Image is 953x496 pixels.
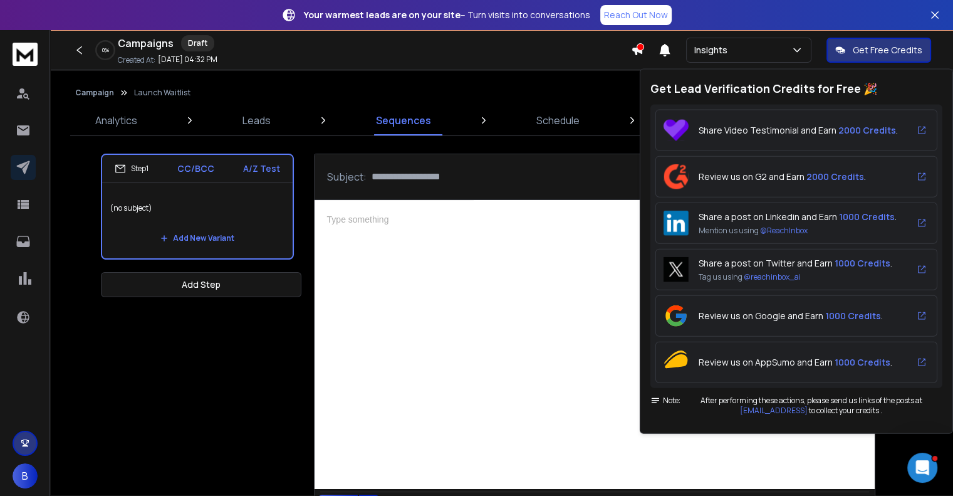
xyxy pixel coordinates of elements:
[134,88,190,98] p: Launch Waitlist
[826,38,931,63] button: Get Free Credits
[699,257,892,270] p: Share a post on Twitter and Earn .
[655,203,937,244] a: Share a post on Linkedin and Earn 1000 Credits.Mention us using @ReachInbox
[907,453,937,483] iframe: Intercom live chat
[825,310,881,322] span: 1000 Credits
[536,113,580,128] p: Schedule
[699,171,866,183] p: Review us on G2 and Earn .
[838,124,896,136] span: 2000 Credits
[110,191,285,226] p: (no subject)
[839,211,895,223] span: 1000 Credits
[699,272,892,282] p: Tag us using
[600,5,672,25] a: Reach Out Now
[699,356,892,369] p: Review us on AppSumo and Earn .
[235,105,278,135] a: Leads
[118,55,155,65] p: Created At:
[655,249,937,290] a: Share a post on Twitter and Earn 1000 Credits.Tag us using @reachinbox_ai
[806,171,864,182] span: 2000 Credits
[853,44,922,56] p: Get Free Credits
[75,88,114,98] button: Campaign
[655,110,937,151] a: Share Video Testimonial and Earn 2000 Credits.
[243,162,280,175] p: A/Z Test
[101,272,301,297] button: Add Step
[95,113,137,128] p: Analytics
[102,46,109,54] p: 0 %
[115,163,148,174] div: Step 1
[368,105,439,135] a: Sequences
[744,272,801,282] span: @reachinbox_ai
[304,9,590,21] p: – Turn visits into conversations
[835,356,890,368] span: 1000 Credits
[694,44,732,56] p: Insights
[655,156,937,198] a: Review us on G2 and Earn 2000 Credits.
[242,113,271,128] p: Leads
[529,105,587,135] a: Schedule
[13,463,38,488] button: B
[655,342,937,383] a: Review us on AppSumo and Earn 1000 Credits.
[181,35,214,51] div: Draft
[101,154,294,260] li: Step1CC/BCCA/Z Test(no subject)Add New Variant
[699,124,898,137] p: Share Video Testimonial and Earn .
[760,225,808,236] span: @ReachInbox
[699,211,897,223] p: Share a post on Linkedin and Earn .
[680,396,942,416] p: After performing these actions, please send us links of the posts at to collect your credits .
[13,43,38,66] img: logo
[327,169,367,184] p: Subject:
[835,257,890,269] span: 1000 Credits
[158,55,217,65] p: [DATE] 04:32 PM
[604,9,668,21] p: Reach Out Now
[699,310,883,322] p: Review us on Google and Earn .
[88,105,145,135] a: Analytics
[150,226,244,251] button: Add New Variant
[118,36,174,51] h1: Campaigns
[655,295,937,337] a: Review us on Google and Earn 1000 Credits.
[699,226,897,236] p: Mention us using
[650,396,680,406] span: Note:
[740,405,808,416] a: [EMAIL_ADDRESS]
[650,80,942,97] h2: Get Lead Verification Credits for Free 🎉
[376,113,431,128] p: Sequences
[177,162,214,175] p: CC/BCC
[304,9,461,21] strong: Your warmest leads are on your site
